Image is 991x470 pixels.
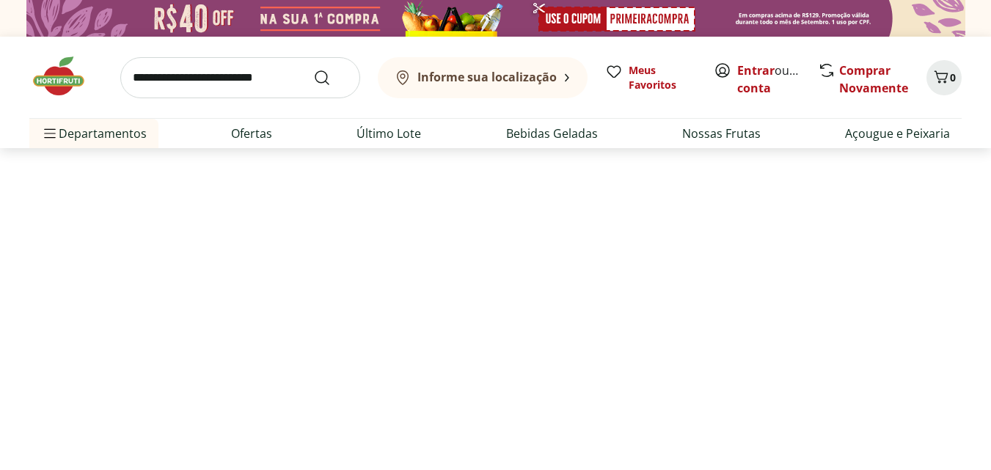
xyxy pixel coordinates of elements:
img: Hortifruti [29,54,103,98]
span: Departamentos [41,116,147,151]
button: Submit Search [313,69,348,87]
a: Último Lote [356,125,421,142]
span: ou [737,62,802,97]
a: Açougue e Peixaria [845,125,950,142]
a: Ofertas [231,125,272,142]
a: Meus Favoritos [605,63,696,92]
button: Menu [41,116,59,151]
a: Entrar [737,62,775,78]
span: Meus Favoritos [629,63,696,92]
span: 0 [950,70,956,84]
a: Nossas Frutas [682,125,761,142]
button: Carrinho [926,60,962,95]
b: Informe sua localização [417,69,557,85]
button: Informe sua localização [378,57,588,98]
a: Bebidas Geladas [506,125,598,142]
a: Comprar Novamente [839,62,908,96]
input: search [120,57,360,98]
a: Criar conta [737,62,818,96]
